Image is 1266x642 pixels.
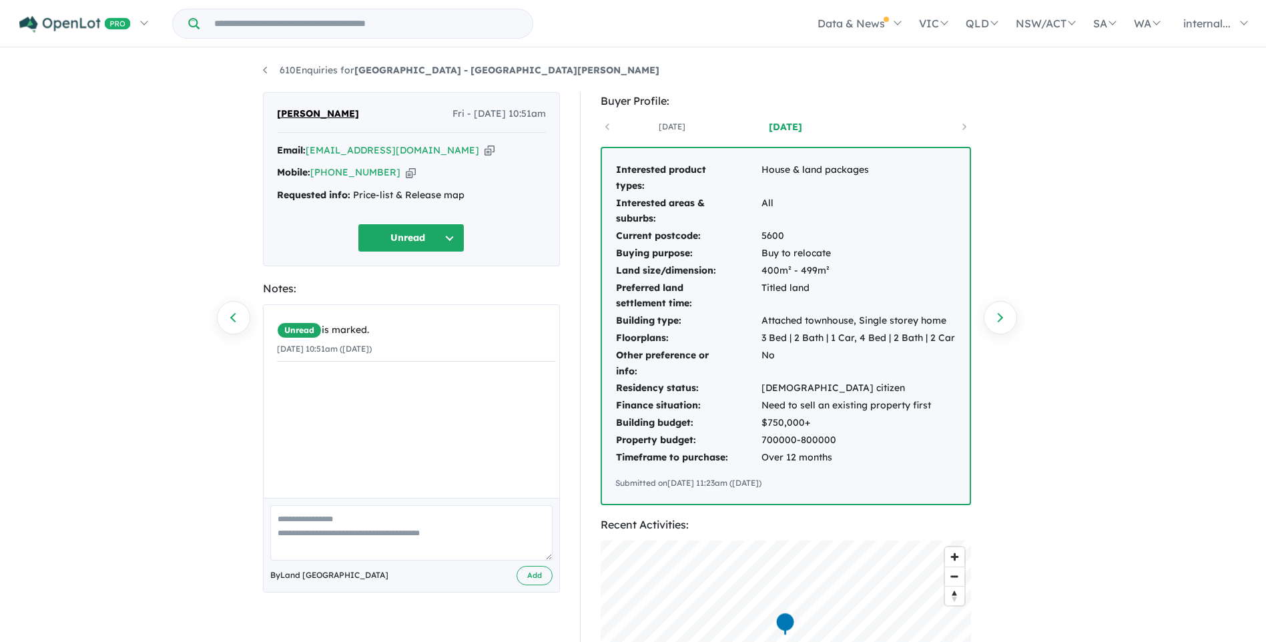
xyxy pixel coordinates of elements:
td: 400m² - 499m² [761,262,956,280]
span: By Land [GEOGRAPHIC_DATA] [270,569,388,582]
td: Finance situation: [615,397,761,414]
button: Unread [358,224,464,252]
div: Map marker [775,612,795,637]
span: internal... [1183,17,1231,30]
input: Try estate name, suburb, builder or developer [202,9,530,38]
nav: breadcrumb [263,63,1004,79]
td: Timeframe to purchase: [615,449,761,466]
td: $750,000+ [761,414,956,432]
td: Titled land [761,280,956,313]
a: [DATE] [615,120,729,133]
strong: Mobile: [277,166,310,178]
div: Price-list & Release map [277,188,546,204]
strong: Email: [277,144,306,156]
span: [PERSON_NAME] [277,106,359,122]
td: House & land packages [761,162,956,195]
td: Building budget: [615,414,761,432]
a: [EMAIL_ADDRESS][DOMAIN_NAME] [306,144,479,156]
button: Add [517,566,553,585]
td: Current postcode: [615,228,761,245]
td: Other preference or info: [615,347,761,380]
button: Zoom out [945,567,964,586]
small: [DATE] 10:51am ([DATE]) [277,344,372,354]
td: Building type: [615,312,761,330]
td: No [761,347,956,380]
td: Land size/dimension: [615,262,761,280]
button: Copy [485,143,495,157]
td: Interested product types: [615,162,761,195]
div: Buyer Profile: [601,92,971,110]
td: Need to sell an existing property first [761,397,956,414]
span: Unread [277,322,322,338]
td: Buy to relocate [761,245,956,262]
a: 610Enquiries for[GEOGRAPHIC_DATA] - [GEOGRAPHIC_DATA][PERSON_NAME] [263,64,659,76]
td: Property budget: [615,432,761,449]
td: 3 Bed | 2 Bath | 1 Car, 4 Bed | 2 Bath | 2 Car [761,330,956,347]
strong: [GEOGRAPHIC_DATA] - [GEOGRAPHIC_DATA][PERSON_NAME] [354,64,659,76]
div: is marked. [277,322,556,338]
button: Zoom in [945,547,964,567]
td: 5600 [761,228,956,245]
span: Fri - [DATE] 10:51am [452,106,546,122]
button: Reset bearing to north [945,586,964,605]
a: [PHONE_NUMBER] [310,166,400,178]
td: All [761,195,956,228]
td: [DEMOGRAPHIC_DATA] citizen [761,380,956,397]
td: Floorplans: [615,330,761,347]
td: Over 12 months [761,449,956,466]
div: Recent Activities: [601,516,971,534]
td: 700000-800000 [761,432,956,449]
td: Attached townhouse, Single storey home [761,312,956,330]
button: Copy [406,166,416,180]
div: Submitted on [DATE] 11:23am ([DATE]) [615,476,956,490]
div: Notes: [263,280,560,298]
img: Openlot PRO Logo White [19,16,131,33]
td: Interested areas & suburbs: [615,195,761,228]
a: [DATE] [729,120,842,133]
strong: Requested info: [277,189,350,201]
span: Reset bearing to north [945,587,964,605]
td: Preferred land settlement time: [615,280,761,313]
td: Residency status: [615,380,761,397]
td: Buying purpose: [615,245,761,262]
